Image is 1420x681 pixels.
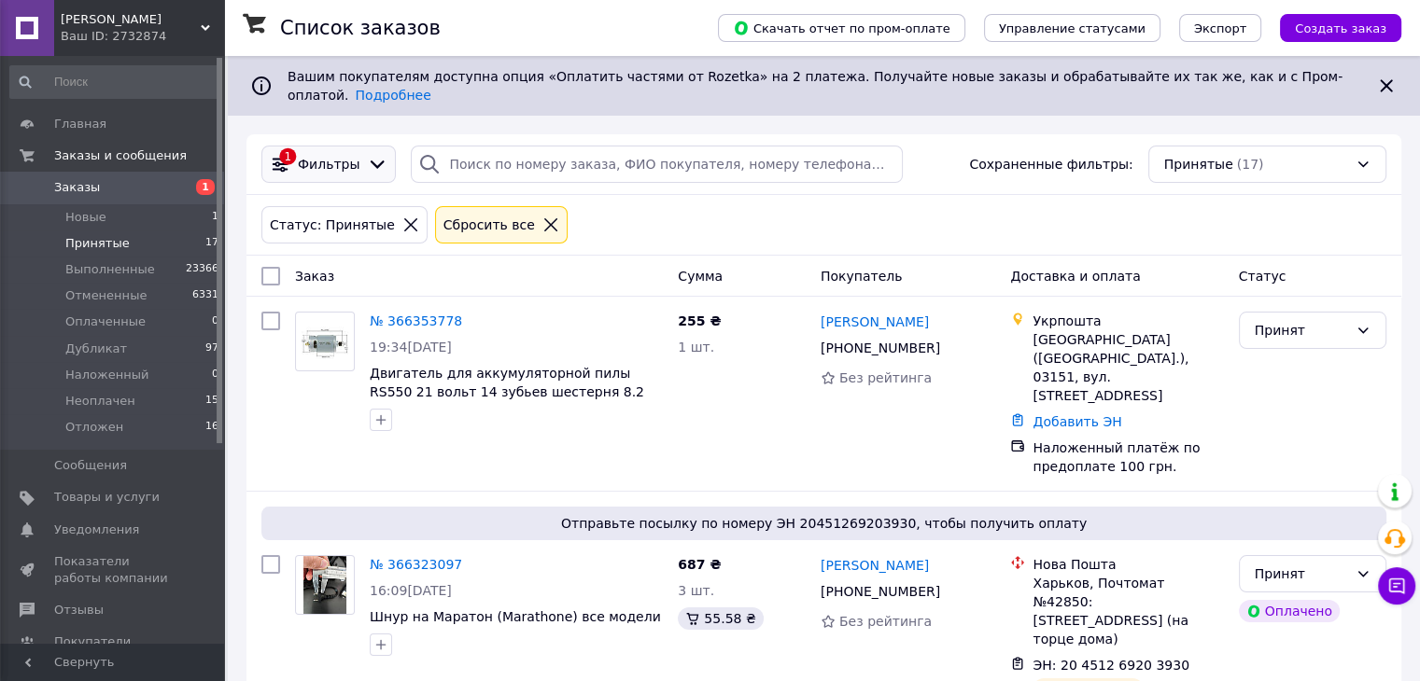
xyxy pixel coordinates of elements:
[440,215,539,235] div: Сбросить все
[821,340,940,355] span: [PHONE_NUMBER]
[186,261,218,278] span: 23366
[65,419,123,436] span: Отложен
[65,367,148,383] span: Наложенный
[266,215,399,235] div: Статус: Принятые
[678,583,714,598] span: 3 шт.
[65,235,130,252] span: Принятые
[1033,555,1223,574] div: Нова Пошта
[821,313,929,331] a: [PERSON_NAME]
[1378,567,1415,605] button: Чат с покупателем
[370,366,644,418] a: Двигатель для аккумуляторной пилы RS550 21 вольт 14 зубьев шестерня 8.2 мм
[65,313,146,330] span: Оплаченные
[839,614,932,629] span: Без рейтинга
[678,557,721,572] span: 687 ₴
[1033,574,1223,648] div: Харьков, Почтомат №42850: [STREET_ADDRESS] (на торце дома)
[65,393,135,410] span: Неоплачен
[1239,269,1286,284] span: Статус
[54,633,131,650] span: Покупатели
[54,457,127,474] span: Сообщения
[269,514,1379,533] span: Отправьте посылку по номеру ЭН 20451269203930, чтобы получить оплату
[1255,563,1348,584] div: Принят
[54,553,173,587] span: Показатели работы компании
[196,179,215,195] span: 1
[205,419,218,436] span: 16
[1237,157,1264,172] span: (17)
[288,69,1343,103] span: Вашим покупателям доступна опция «Оплатить частями от Rozetka» на 2 платежа. Получайте новые зака...
[370,313,462,328] a: № 366353778
[1033,658,1189,673] span: ЭН: 20 4512 6920 3930
[999,21,1146,35] span: Управление статусами
[54,489,160,506] span: Товары и услуги
[205,235,218,252] span: 17
[295,269,334,284] span: Заказ
[1164,155,1233,174] span: Принятые
[1239,600,1340,622] div: Оплачено
[411,146,903,183] input: Поиск по номеру заказа, ФИО покупателя, номеру телефона, Email, номеру накладной
[984,14,1160,42] button: Управление статусами
[65,209,106,226] span: Новые
[54,602,104,618] span: Отзывы
[303,556,347,614] img: Фото товару
[370,340,452,354] span: 19:34[DATE]
[370,583,452,598] span: 16:09[DATE]
[212,209,218,226] span: 1
[298,155,359,174] span: Фильтры
[1261,20,1401,35] a: Создать заказ
[212,313,218,330] span: 0
[61,11,201,28] span: Valeo Nail
[839,370,932,385] span: Без рейтинга
[54,521,139,538] span: Уведомления
[969,155,1132,174] span: Сохраненные фильтры:
[821,584,940,599] span: [PHONE_NUMBER]
[65,340,127,357] span: Дубликат
[1280,14,1401,42] button: Создать заказ
[1033,438,1223,476] div: Наложенный платёж по предоплате 100 грн.
[1033,414,1121,429] a: Добавить ЭН
[212,367,218,383] span: 0
[54,116,106,132] span: Главная
[280,17,441,39] h1: Список заказов
[205,340,218,357] span: 97
[205,393,218,410] span: 15
[718,14,965,42] button: Скачать отчет по пром-оплате
[821,556,929,575] a: [PERSON_NAME]
[9,65,220,99] input: Поиск
[370,557,462,572] a: № 366323097
[302,313,348,370] img: Фото товару
[370,609,661,624] a: Шнур на Маратон (Marathone) все модели
[678,313,721,328] span: 255 ₴
[678,269,723,284] span: Сумма
[733,20,950,36] span: Скачать отчет по пром-оплате
[192,287,218,304] span: 6331
[1255,320,1348,340] div: Принят
[295,312,355,371] a: Фото товару
[1179,14,1261,42] button: Экспорт
[678,607,763,630] div: 55.58 ₴
[65,287,147,304] span: Отмененные
[54,147,187,164] span: Заказы и сообщения
[1194,21,1246,35] span: Экспорт
[1033,312,1223,330] div: Укрпошта
[65,261,155,278] span: Выполненные
[678,340,714,354] span: 1 шт.
[1295,21,1386,35] span: Создать заказ
[356,88,431,103] a: Подробнее
[821,269,903,284] span: Покупатель
[54,179,100,196] span: Заказы
[1033,330,1223,405] div: [GEOGRAPHIC_DATA] ([GEOGRAPHIC_DATA].), 03151, вул. [STREET_ADDRESS]
[61,28,224,45] div: Ваш ID: 2732874
[295,555,355,615] a: Фото товару
[1010,269,1140,284] span: Доставка и оплата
